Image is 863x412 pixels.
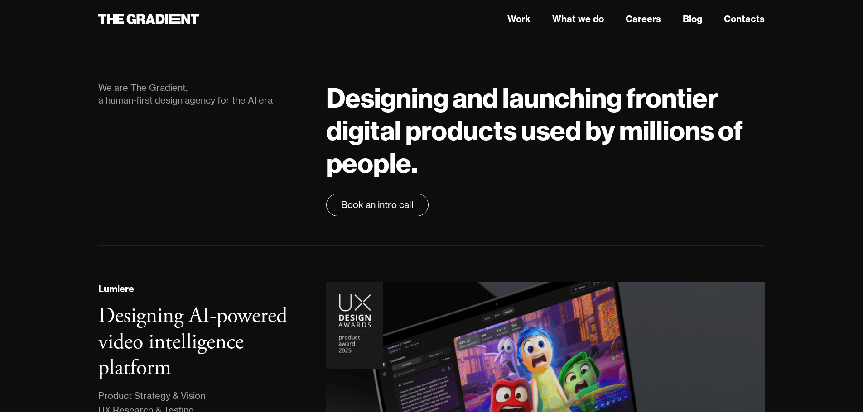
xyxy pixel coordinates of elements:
[98,282,134,296] div: Lumiere
[326,194,429,216] a: Book an intro call
[626,12,661,26] a: Careers
[683,12,702,26] a: Blog
[98,81,309,107] div: We are The Gradient, a human-first design agency for the AI era
[326,81,765,179] h1: Designing and launching frontier digital products used by millions of people.
[507,12,530,26] a: Work
[552,12,604,26] a: What we do
[724,12,765,26] a: Contacts
[98,302,287,382] h3: Designing AI-powered video intelligence platform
